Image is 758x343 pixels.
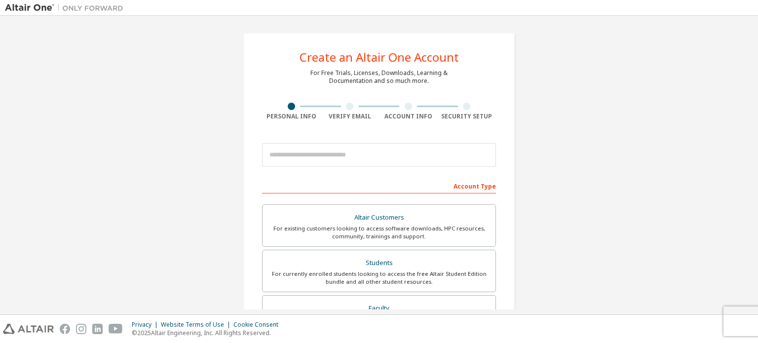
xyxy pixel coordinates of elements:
[161,321,233,329] div: Website Terms of Use
[76,324,86,334] img: instagram.svg
[310,69,448,85] div: For Free Trials, Licenses, Downloads, Learning & Documentation and so much more.
[268,256,490,270] div: Students
[109,324,123,334] img: youtube.svg
[60,324,70,334] img: facebook.svg
[268,225,490,240] div: For existing customers looking to access software downloads, HPC resources, community, trainings ...
[321,113,379,120] div: Verify Email
[268,270,490,286] div: For currently enrolled students looking to access the free Altair Student Edition bundle and all ...
[268,302,490,315] div: Faculty
[379,113,438,120] div: Account Info
[300,51,459,63] div: Create an Altair One Account
[233,321,284,329] div: Cookie Consent
[5,3,128,13] img: Altair One
[3,324,54,334] img: altair_logo.svg
[132,321,161,329] div: Privacy
[92,324,103,334] img: linkedin.svg
[132,329,284,337] p: © 2025 Altair Engineering, Inc. All Rights Reserved.
[268,211,490,225] div: Altair Customers
[262,178,496,193] div: Account Type
[262,113,321,120] div: Personal Info
[438,113,496,120] div: Security Setup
